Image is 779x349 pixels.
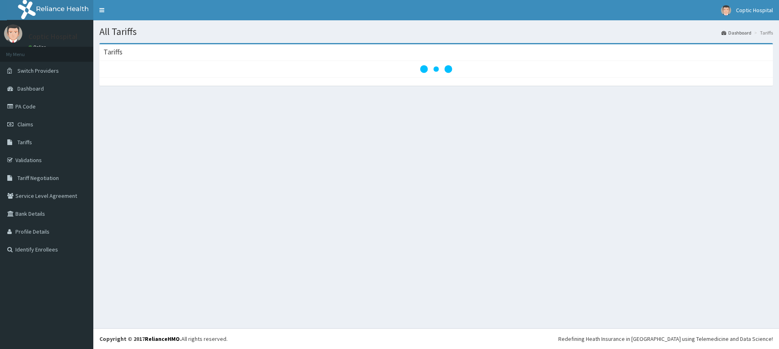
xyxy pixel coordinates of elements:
[558,335,773,343] div: Redefining Heath Insurance in [GEOGRAPHIC_DATA] using Telemedicine and Data Science!
[17,85,44,92] span: Dashboard
[736,7,773,14] span: Coptic Hospital
[420,53,452,85] svg: audio-loading
[4,24,22,43] img: User Image
[99,335,181,342] strong: Copyright © 2017 .
[721,5,731,15] img: User Image
[93,328,779,349] footer: All rights reserved.
[28,33,77,40] p: Coptic Hospital
[17,174,59,182] span: Tariff Negotiation
[17,67,59,74] span: Switch Providers
[752,29,773,36] li: Tariffs
[28,44,48,50] a: Online
[721,29,751,36] a: Dashboard
[17,121,33,128] span: Claims
[145,335,180,342] a: RelianceHMO
[99,26,773,37] h1: All Tariffs
[17,139,32,146] span: Tariffs
[103,48,123,56] h3: Tariffs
